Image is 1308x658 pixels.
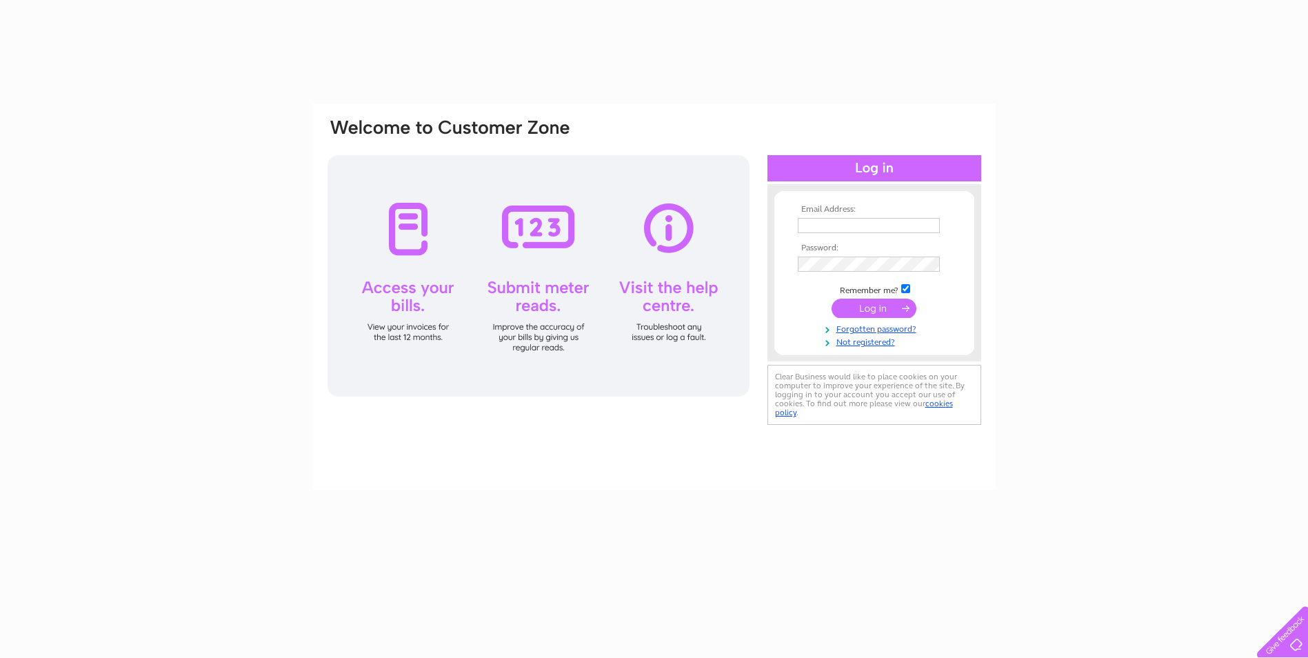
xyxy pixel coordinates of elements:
[798,335,954,348] a: Not registered?
[798,321,954,335] a: Forgotten password?
[775,399,953,417] a: cookies policy
[794,282,954,296] td: Remember me?
[767,365,981,425] div: Clear Business would like to place cookies on your computer to improve your experience of the sit...
[794,243,954,253] th: Password:
[794,205,954,215] th: Email Address:
[832,299,916,318] input: Submit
